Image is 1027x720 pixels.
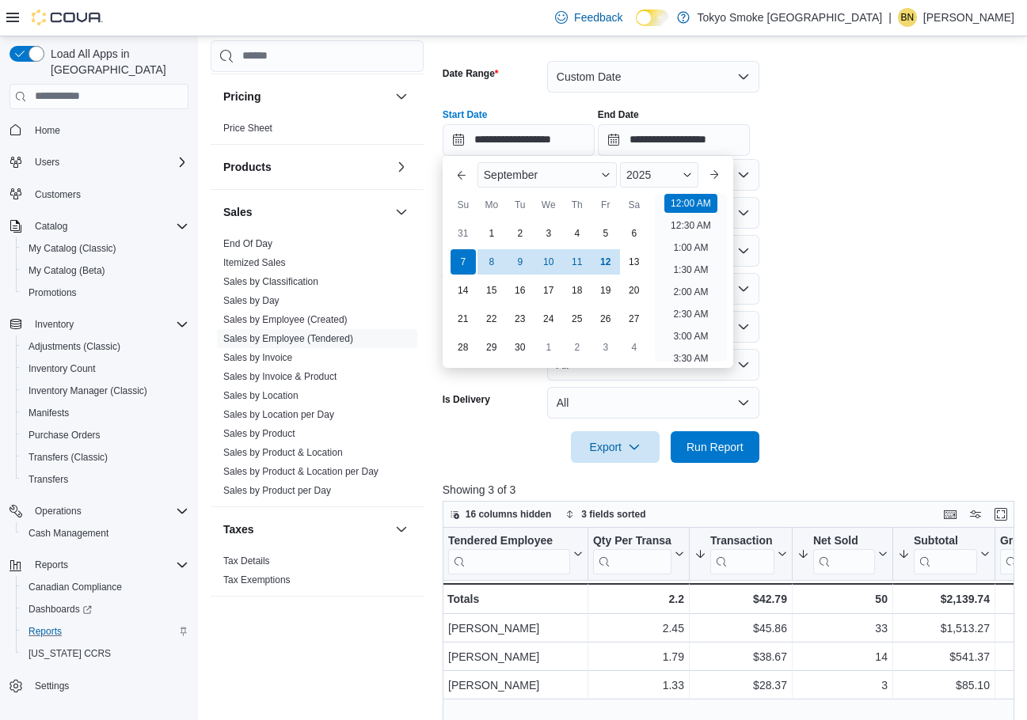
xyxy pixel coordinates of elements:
[813,533,875,548] div: Net Sold
[888,8,892,27] p: |
[914,533,977,574] div: Subtotal
[737,169,750,181] button: Open list of options
[22,359,102,378] a: Inventory Count
[223,294,280,305] a: Sales by Day
[549,2,629,33] a: Feedback
[694,647,787,666] div: $38.67
[22,283,83,302] a: Promotions
[3,119,195,142] button: Home
[223,426,295,439] span: Sales by Product
[392,157,411,176] button: Products
[797,647,888,666] div: 14
[479,249,504,275] div: day-8
[448,676,583,695] div: [PERSON_NAME]
[667,260,714,279] li: 1:30 AM
[22,239,188,258] span: My Catalog (Classic)
[16,260,195,282] button: My Catalog (Beta)
[22,644,117,663] a: [US_STATE] CCRS
[22,578,188,597] span: Canadian Compliance
[536,192,561,218] div: We
[443,505,558,524] button: 16 columns hidden
[667,349,714,368] li: 3:30 AM
[593,676,684,695] div: 1.33
[3,554,195,576] button: Reports
[593,533,671,548] div: Qty Per Transaction
[451,221,476,246] div: day-31
[223,483,331,496] span: Sales by Product per Day
[223,484,331,495] a: Sales by Product per Day
[22,337,188,356] span: Adjustments (Classic)
[223,158,272,174] h3: Products
[508,249,533,275] div: day-9
[598,108,639,121] label: End Date
[593,249,618,275] div: day-12
[991,505,1010,524] button: Enter fullscreen
[448,619,583,638] div: [PERSON_NAME]
[223,521,389,536] button: Taxes
[448,647,583,666] div: [PERSON_NAME]
[392,519,411,538] button: Taxes
[29,555,74,574] button: Reports
[223,203,389,219] button: Sales
[223,313,348,324] a: Sales by Employee (Created)
[593,335,618,360] div: day-3
[29,407,69,419] span: Manifests
[443,124,595,156] input: Press the down key to enter a popover containing a calendar. Press the escape key to close the po...
[536,221,561,246] div: day-3
[622,306,647,332] div: day-27
[479,306,504,332] div: day-22
[449,219,649,362] div: September, 2025
[664,216,717,235] li: 12:30 AM
[392,86,411,105] button: Pricing
[22,524,115,543] a: Cash Management
[694,619,787,638] div: $45.86
[797,589,888,608] div: 50
[29,217,74,236] button: Catalog
[22,261,188,280] span: My Catalog (Beta)
[571,431,660,463] button: Export
[22,239,123,258] a: My Catalog (Classic)
[694,676,787,695] div: $28.37
[898,533,990,574] button: Subtotal
[223,464,378,477] span: Sales by Product & Location per Day
[3,215,195,237] button: Catalog
[16,620,195,642] button: Reports
[667,305,714,324] li: 2:30 AM
[22,283,188,302] span: Promotions
[448,533,583,574] button: Tendered Employee
[622,278,647,303] div: day-20
[29,242,116,255] span: My Catalog (Classic)
[593,306,618,332] div: day-26
[29,473,68,486] span: Transfers
[29,153,188,172] span: Users
[223,88,389,104] button: Pricing
[35,318,74,331] span: Inventory
[451,306,476,332] div: day-21
[223,573,291,585] span: Tax Exemptions
[29,581,122,593] span: Canadian Compliance
[22,470,74,489] a: Transfers
[32,9,103,25] img: Cova
[29,676,75,695] a: Settings
[622,335,647,360] div: day-4
[223,388,299,401] span: Sales by Location
[223,237,272,248] a: End Of Day
[22,381,188,400] span: Inventory Manager (Classic)
[29,676,188,695] span: Settings
[508,335,533,360] div: day-30
[451,335,476,360] div: day-28
[223,121,272,134] span: Price Sheet
[223,122,272,133] a: Price Sheet
[29,286,77,299] span: Promotions
[29,603,92,616] span: Dashboards
[29,555,188,574] span: Reports
[536,249,561,275] div: day-10
[211,118,424,143] div: Pricing
[593,647,684,666] div: 1.79
[223,158,389,174] button: Products
[508,221,533,246] div: day-2
[29,153,66,172] button: Users
[223,256,286,267] a: Itemized Sales
[29,315,80,334] button: Inventory
[667,238,714,257] li: 1:00 AM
